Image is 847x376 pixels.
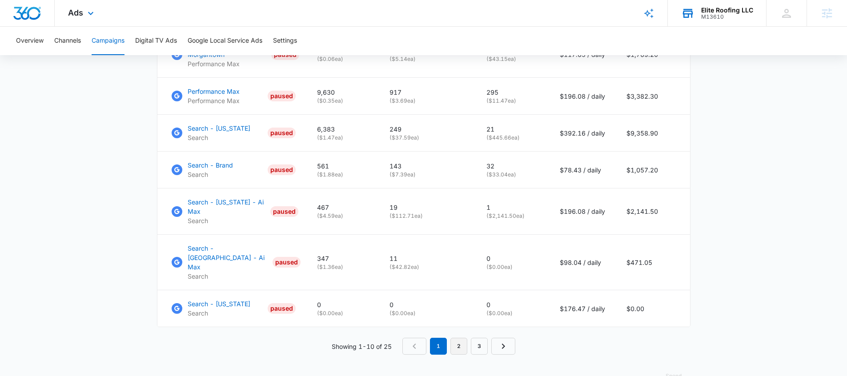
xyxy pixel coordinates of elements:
[389,263,465,271] p: ( $42.82 ea)
[560,165,605,175] p: $78.43 / daily
[172,87,296,105] a: Google AdsPerformance MaxPerformance MaxPAUSED
[188,299,250,308] p: Search - [US_STATE]
[317,55,368,63] p: ( $0.06 ea)
[92,27,124,55] button: Campaigns
[486,309,538,317] p: ( $0.00 ea)
[188,87,240,96] p: Performance Max
[270,206,298,217] div: PAUSED
[317,97,368,105] p: ( $0.35 ea)
[486,254,538,263] p: 0
[172,128,182,138] img: Google Ads
[450,338,467,355] a: Page 2
[701,7,753,14] div: account name
[273,257,301,268] div: PAUSED
[389,254,465,263] p: 11
[486,263,538,271] p: ( $0.00 ea)
[317,88,368,97] p: 9,630
[560,207,605,216] p: $196.08 / daily
[389,300,465,309] p: 0
[616,78,690,115] td: $3,382.30
[172,303,182,314] img: Google Ads
[616,188,690,235] td: $2,141.50
[172,244,296,281] a: Google AdsSearch - [GEOGRAPHIC_DATA] - Ai MaxSearchPAUSED
[389,309,465,317] p: ( $0.00 ea)
[188,124,250,133] p: Search - [US_STATE]
[188,96,240,105] p: Performance Max
[486,55,538,63] p: ( $43.15 ea)
[135,27,177,55] button: Digital TV Ads
[188,216,267,225] p: Search
[188,160,233,170] p: Search - Brand
[389,97,465,105] p: ( $3.69 ea)
[389,134,465,142] p: ( $37.59 ea)
[560,92,605,101] p: $196.08 / daily
[273,27,297,55] button: Settings
[188,59,268,68] p: Performance Max
[616,290,690,327] td: $0.00
[616,115,690,152] td: $9,358.90
[172,124,296,142] a: Google AdsSearch - [US_STATE]SearchPAUSED
[68,8,83,17] span: Ads
[317,161,368,171] p: 561
[317,203,368,212] p: 467
[560,128,605,138] p: $392.16 / daily
[172,299,296,318] a: Google AdsSearch - [US_STATE]SearchPAUSED
[54,27,81,55] button: Channels
[486,97,538,105] p: ( $11.47 ea)
[317,134,368,142] p: ( $1.47 ea)
[172,257,182,268] img: Google Ads
[172,164,182,175] img: Google Ads
[172,160,296,179] a: Google AdsSearch - BrandSearchPAUSED
[317,300,368,309] p: 0
[389,203,465,212] p: 19
[491,338,515,355] a: Next Page
[268,91,296,101] div: PAUSED
[616,235,690,290] td: $471.05
[317,263,368,271] p: ( $1.36 ea)
[268,128,296,138] div: PAUSED
[317,309,368,317] p: ( $0.00 ea)
[317,124,368,134] p: 6,383
[172,197,296,225] a: Google AdsSearch - [US_STATE] - Ai MaxSearchPAUSED
[486,300,538,309] p: 0
[560,304,605,313] p: $176.47 / daily
[188,308,250,318] p: Search
[332,342,392,351] p: Showing 1-10 of 25
[486,124,538,134] p: 21
[389,161,465,171] p: 143
[317,212,368,220] p: ( $4.59 ea)
[268,164,296,175] div: PAUSED
[16,27,44,55] button: Overview
[486,203,538,212] p: 1
[430,338,447,355] em: 1
[486,212,538,220] p: ( $2,141.50 ea)
[486,134,538,142] p: ( $445.66 ea)
[172,206,182,217] img: Google Ads
[389,88,465,97] p: 917
[701,14,753,20] div: account id
[389,212,465,220] p: ( $112.71 ea)
[172,91,182,101] img: Google Ads
[389,55,465,63] p: ( $5.14 ea)
[188,272,269,281] p: Search
[317,171,368,179] p: ( $1.88 ea)
[188,133,250,142] p: Search
[268,303,296,314] div: PAUSED
[389,171,465,179] p: ( $7.39 ea)
[188,197,267,216] p: Search - [US_STATE] - Ai Max
[188,27,262,55] button: Google Local Service Ads
[317,254,368,263] p: 347
[188,170,233,179] p: Search
[560,258,605,267] p: $98.04 / daily
[486,88,538,97] p: 295
[616,152,690,188] td: $1,057.20
[471,338,488,355] a: Page 3
[389,124,465,134] p: 249
[486,161,538,171] p: 32
[188,244,269,272] p: Search - [GEOGRAPHIC_DATA] - Ai Max
[402,338,515,355] nav: Pagination
[486,171,538,179] p: ( $33.04 ea)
